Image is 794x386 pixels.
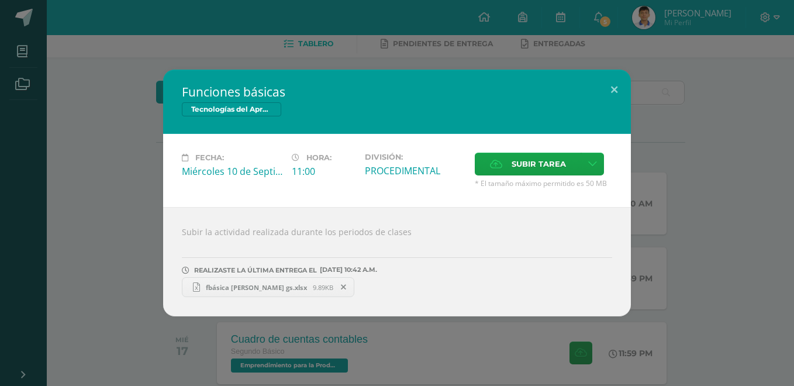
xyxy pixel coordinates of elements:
div: PROCEDIMENTAL [365,164,465,177]
span: 9.89KB [313,283,333,292]
button: Close (Esc) [598,70,631,109]
div: 11:00 [292,165,355,178]
div: Miércoles 10 de Septiembre [182,165,282,178]
span: fbásica [PERSON_NAME] gs.xlsx [200,283,313,292]
span: [DATE] 10:42 A.M. [317,270,377,270]
span: Remover entrega [334,281,354,294]
span: Fecha: [195,153,224,162]
span: Hora: [306,153,332,162]
h2: Funciones básicas [182,84,612,100]
span: * El tamaño máximo permitido es 50 MB [475,178,612,188]
a: fbásica [PERSON_NAME] gs.xlsx 9.89KB [182,277,354,297]
span: REALIZASTE LA ÚLTIMA ENTREGA EL [194,266,317,274]
span: Subir tarea [512,153,566,175]
div: Subir la actividad realizada durante los periodos de clases [163,207,631,316]
span: Tecnologías del Aprendizaje y la Comunicación [182,102,281,116]
label: División: [365,153,465,161]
